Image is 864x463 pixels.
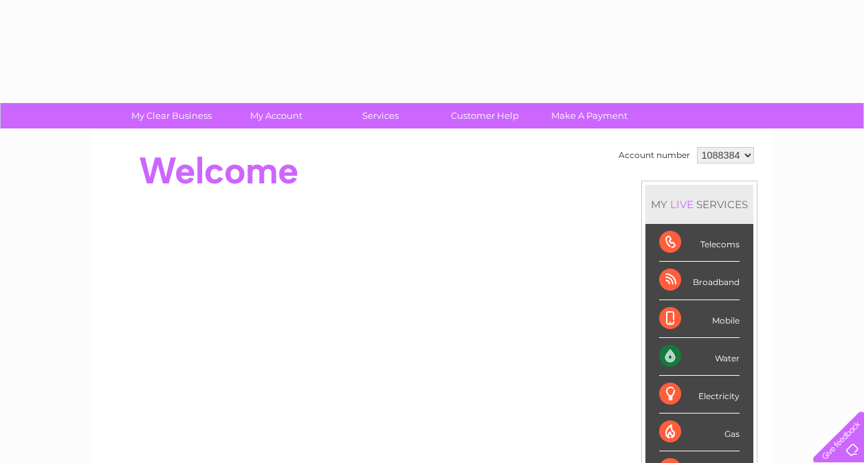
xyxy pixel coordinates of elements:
div: Water [659,338,740,376]
div: Mobile [659,300,740,338]
td: Account number [615,144,694,167]
a: My Clear Business [115,103,228,128]
div: Telecoms [659,224,740,262]
div: MY SERVICES [645,185,753,224]
a: My Account [219,103,333,128]
div: Broadband [659,262,740,300]
a: Services [324,103,437,128]
a: Make A Payment [533,103,646,128]
div: LIVE [667,198,696,211]
a: Customer Help [428,103,542,128]
div: Gas [659,414,740,451]
div: Electricity [659,376,740,414]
